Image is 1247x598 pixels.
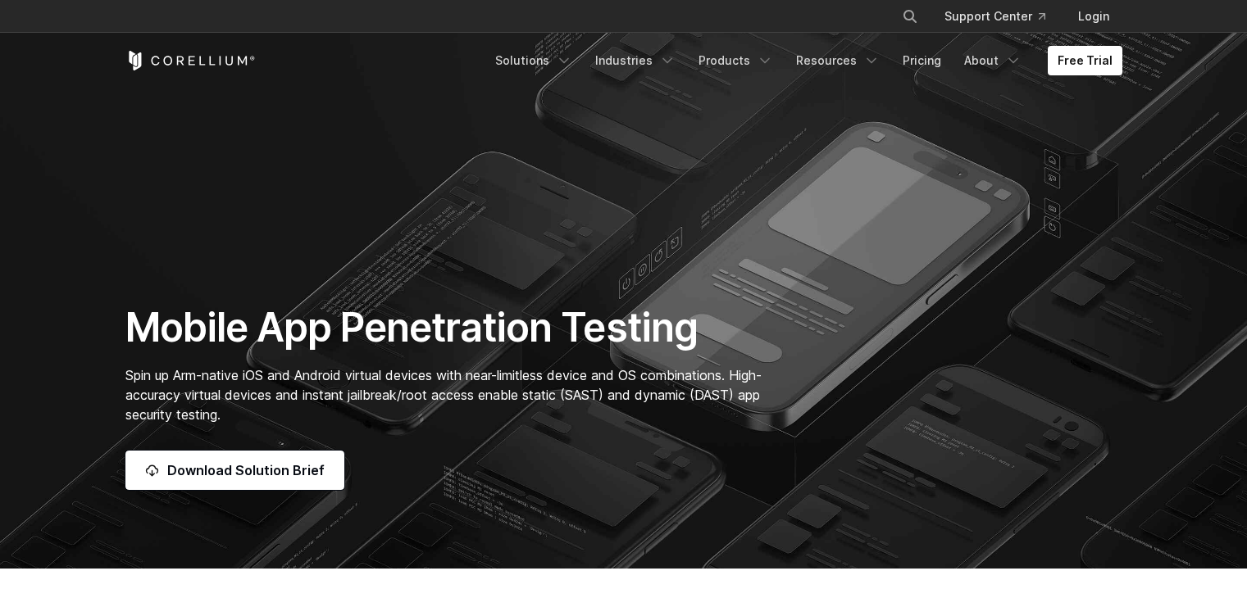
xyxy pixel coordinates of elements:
a: Free Trial [1048,46,1122,75]
a: Pricing [893,46,951,75]
a: About [954,46,1031,75]
button: Search [895,2,925,31]
a: Login [1065,2,1122,31]
a: Corellium Home [125,51,256,70]
div: Navigation Menu [485,46,1122,75]
div: Navigation Menu [882,2,1122,31]
a: Support Center [931,2,1058,31]
span: Spin up Arm-native iOS and Android virtual devices with near-limitless device and OS combinations... [125,367,762,423]
a: Solutions [485,46,582,75]
a: Products [689,46,783,75]
a: Resources [786,46,890,75]
a: Download Solution Brief [125,451,344,490]
span: Download Solution Brief [167,460,325,480]
a: Industries [585,46,685,75]
h1: Mobile App Penetration Testing [125,303,779,352]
